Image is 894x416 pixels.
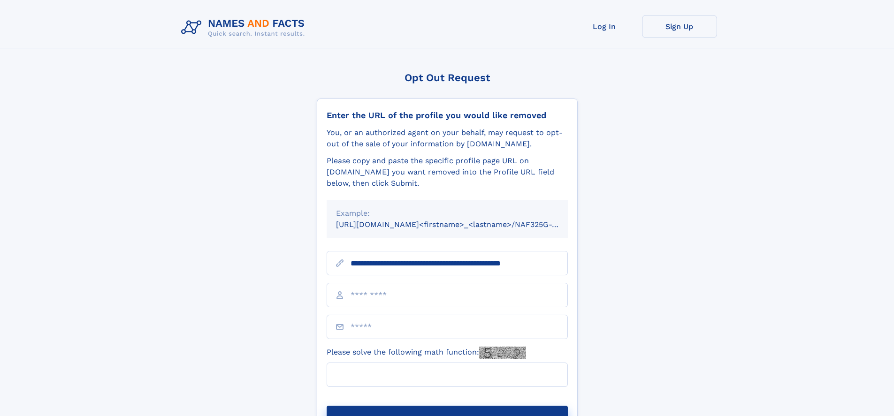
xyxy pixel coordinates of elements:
[327,110,568,121] div: Enter the URL of the profile you would like removed
[327,155,568,189] div: Please copy and paste the specific profile page URL on [DOMAIN_NAME] you want removed into the Pr...
[336,220,586,229] small: [URL][DOMAIN_NAME]<firstname>_<lastname>/NAF325G-xxxxxxxx
[317,72,578,83] div: Opt Out Request
[336,208,558,219] div: Example:
[567,15,642,38] a: Log In
[177,15,313,40] img: Logo Names and Facts
[327,127,568,150] div: You, or an authorized agent on your behalf, may request to opt-out of the sale of your informatio...
[642,15,717,38] a: Sign Up
[327,347,526,359] label: Please solve the following math function:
